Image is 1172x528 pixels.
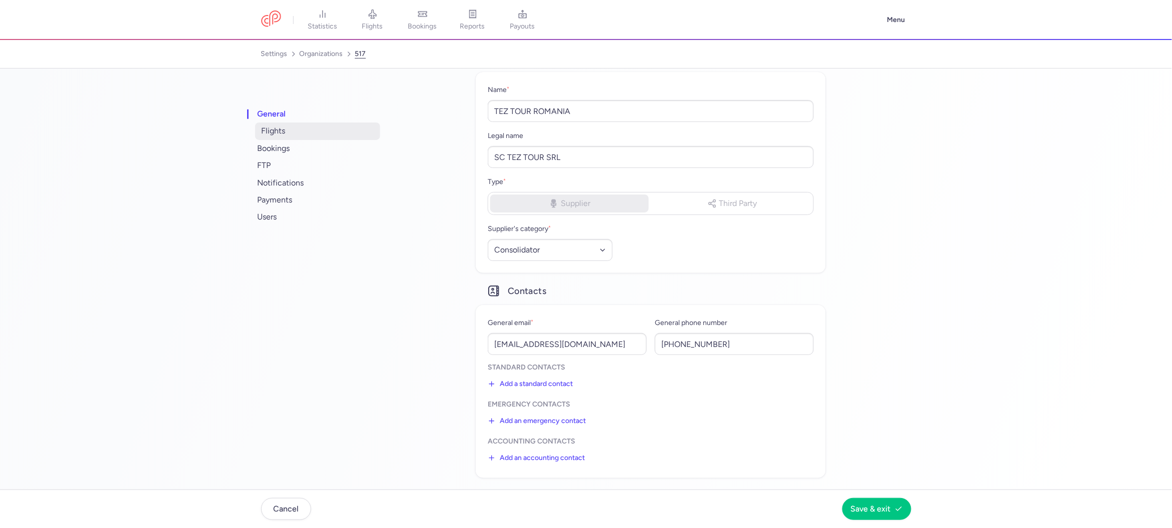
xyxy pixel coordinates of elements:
span: Save & exit [851,504,891,513]
button: flights [255,122,380,139]
button: FTP [251,157,376,174]
legend: Type [488,176,506,188]
label: General email [488,317,647,329]
button: payments [251,191,376,208]
a: 517 [355,46,366,62]
label: General phone number [655,317,814,329]
a: payouts [498,9,548,31]
input: +## # ## ## ## ## [655,333,814,355]
label: Supplier's category [488,223,613,235]
span: Cancel [273,504,299,513]
span: statistics [308,22,337,31]
span: reports [460,22,485,31]
h4: Accounting contacts [488,437,814,446]
a: CitizenPlane red outlined logo [261,10,281,29]
label: Name [488,84,814,96]
a: flights [348,9,398,31]
button: Menu [881,10,911,29]
a: organizations [300,46,343,62]
input: Optional name for legal purposes (invoices, ...) [488,146,814,168]
a: statistics [298,9,348,31]
h3: Contacts [476,285,826,297]
button: Save & exit [842,498,911,520]
a: settings [261,46,288,62]
span: bookings [408,22,437,31]
h4: Emergency contacts [488,400,814,409]
span: payouts [510,22,535,31]
a: reports [448,9,498,31]
button: users [251,208,376,225]
button: general [251,105,376,122]
h4: Standard contacts [488,363,814,372]
a: bookings [398,9,448,31]
button: Add an emergency contact [488,413,586,429]
button: Add an accounting contact [488,450,585,466]
input: account@company.com [488,333,647,355]
input: Der Touristik, Gambia Experience... [488,100,814,122]
button: Add a standard contact [488,376,573,392]
span: flights [362,22,383,31]
label: Legal name [488,130,814,142]
button: Cancel [261,498,311,520]
button: bookings [251,140,376,157]
button: notifications [251,174,376,191]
